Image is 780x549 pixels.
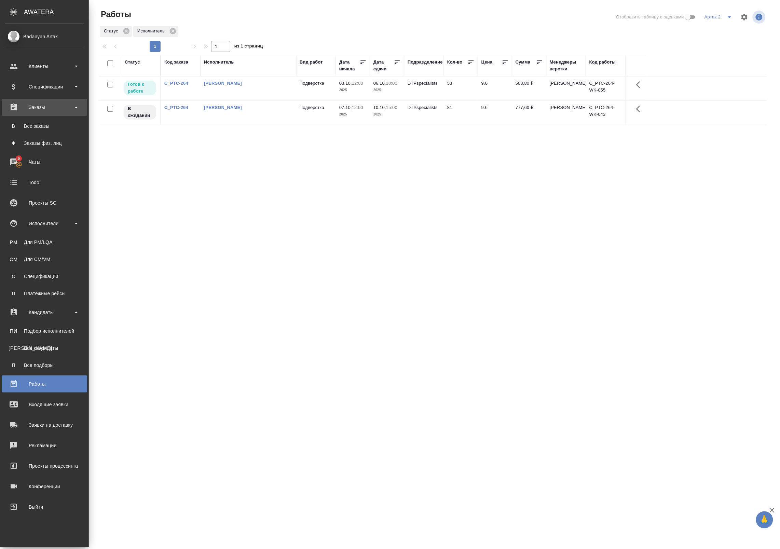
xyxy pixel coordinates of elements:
p: 10.10, [373,105,386,110]
div: Рекламации [5,440,84,451]
div: Заявки на доставку [5,420,84,430]
p: [PERSON_NAME] [550,104,583,111]
button: Здесь прячутся важные кнопки [632,77,648,93]
a: Конференции [2,478,87,495]
td: 81 [444,101,478,125]
p: 10:00 [386,81,397,86]
p: Подверстка [300,80,332,87]
div: Заказы [5,102,84,112]
a: CMДля CM/VM [5,252,84,266]
a: [PERSON_NAME] [204,105,242,110]
td: 53 [444,77,478,100]
p: Статус [104,28,121,35]
p: 2025 [339,87,367,94]
a: ППлатёжные рейсы [5,287,84,300]
td: DTPspecialists [404,101,444,125]
div: Кол-во [447,59,463,66]
div: Входящие заявки [5,399,84,410]
div: Выйти [5,502,84,512]
p: 15:00 [386,105,397,110]
a: Выйти [2,498,87,516]
span: Настроить таблицу [736,9,753,25]
div: split button [703,12,736,23]
div: Менеджеры верстки [550,59,583,72]
div: Исполнители [5,218,84,229]
div: Код заказа [164,59,188,66]
a: Todo [2,174,87,191]
p: В ожидании [128,105,152,119]
span: Посмотреть информацию [753,11,767,24]
p: 2025 [373,111,401,118]
p: 2025 [339,111,367,118]
div: Для PM/LQA [9,239,80,246]
p: Подверстка [300,104,332,111]
div: Статус [100,26,132,37]
div: Исполнитель может приступить к работе [123,80,157,96]
a: Входящие заявки [2,396,87,413]
a: [PERSON_NAME] [204,81,242,86]
a: Рекламации [2,437,87,454]
td: DTPspecialists [404,77,444,100]
a: 6Чаты [2,153,87,170]
div: Подразделение [408,59,443,66]
a: [PERSON_NAME]Все кандидаты [5,341,84,355]
span: 🙏 [759,513,770,527]
p: 2025 [373,87,401,94]
a: ПВсе подборы [5,358,84,372]
a: PMДля PM/LQA [5,235,84,249]
div: Исполнитель назначен, приступать к работе пока рано [123,104,157,120]
p: Исполнитель [137,28,167,35]
div: Проекты SC [5,198,84,208]
p: [PERSON_NAME] [550,80,583,87]
div: Исполнитель [204,59,234,66]
div: Badanyan Artak [5,33,84,40]
div: Кандидаты [5,307,84,317]
div: Все заказы [9,123,80,129]
a: Проекты SC [2,194,87,211]
div: Все подборы [9,362,80,369]
button: Здесь прячутся важные кнопки [632,101,648,117]
div: Проекты процессинга [5,461,84,471]
td: 508,80 ₽ [512,77,546,100]
div: Цена [481,59,493,66]
div: Сумма [516,59,530,66]
a: C_PTC-264 [164,105,188,110]
div: Клиенты [5,61,84,71]
a: ФЗаказы физ. лиц [5,136,84,150]
div: Работы [5,379,84,389]
div: AWATERA [24,5,89,19]
div: Заказы физ. лиц [9,140,80,147]
div: Подбор исполнителей [9,328,80,334]
div: Вид работ [300,59,323,66]
a: Работы [2,375,87,393]
td: 9.6 [478,77,512,100]
div: Для CM/VM [9,256,80,263]
p: 03.10, [339,81,352,86]
a: Заявки на доставку [2,416,87,434]
td: C_PTC-264-WK-055 [586,77,626,100]
div: Дата начала [339,59,360,72]
span: из 1 страниц [234,42,263,52]
div: Спецификации [9,273,80,280]
td: C_PTC-264-WK-043 [586,101,626,125]
span: Отобразить таблицу с оценками [616,14,684,20]
p: 12:00 [352,81,363,86]
a: ССпецификации [5,270,84,283]
span: Работы [99,9,131,20]
div: Код работы [589,59,616,66]
p: 12:00 [352,105,363,110]
div: Статус [125,59,140,66]
a: ВВсе заказы [5,119,84,133]
div: Конференции [5,481,84,492]
p: 06.10, [373,81,386,86]
div: Исполнитель [133,26,178,37]
td: 9.6 [478,101,512,125]
a: ПИПодбор исполнителей [5,324,84,338]
div: Все кандидаты [9,345,80,352]
a: Проекты процессинга [2,457,87,475]
p: 07.10, [339,105,352,110]
div: Платёжные рейсы [9,290,80,297]
div: Дата сдачи [373,59,394,72]
div: Чаты [5,157,84,167]
div: Todo [5,177,84,188]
